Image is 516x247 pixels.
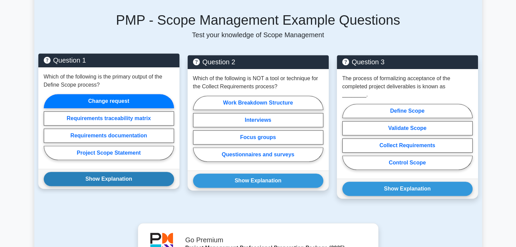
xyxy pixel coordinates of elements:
[193,96,323,110] label: Work Breakdown Structure
[44,129,174,143] label: Requirements documentation
[44,94,174,108] label: Change request
[342,74,473,99] p: The process of formalizing acceptance of the completed project deliverables is known as ________.
[342,138,473,153] label: Collect Requirements
[193,130,323,144] label: Focus groups
[193,148,323,162] label: Questionnaires and surveys
[44,111,174,126] label: Requirements traceability matrix
[193,113,323,127] label: Interviews
[44,73,174,89] p: Which of the following is the primary output of the Define Scope process?
[342,156,473,170] label: Control Scope
[193,74,323,91] p: Which of the following is NOT a tool or technique for the Collect Requirements process?
[38,31,478,39] p: Test your knowledge of Scope Management
[342,104,473,118] label: Define Scope
[342,58,473,66] h5: Question 3
[342,182,473,196] button: Show Explanation
[44,172,174,186] button: Show Explanation
[193,58,323,66] h5: Question 2
[44,146,174,160] label: Project Scope Statement
[44,56,174,64] h5: Question 1
[193,174,323,188] button: Show Explanation
[38,12,478,28] h5: PMP - Scope Management Example Questions
[342,121,473,135] label: Validate Scope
